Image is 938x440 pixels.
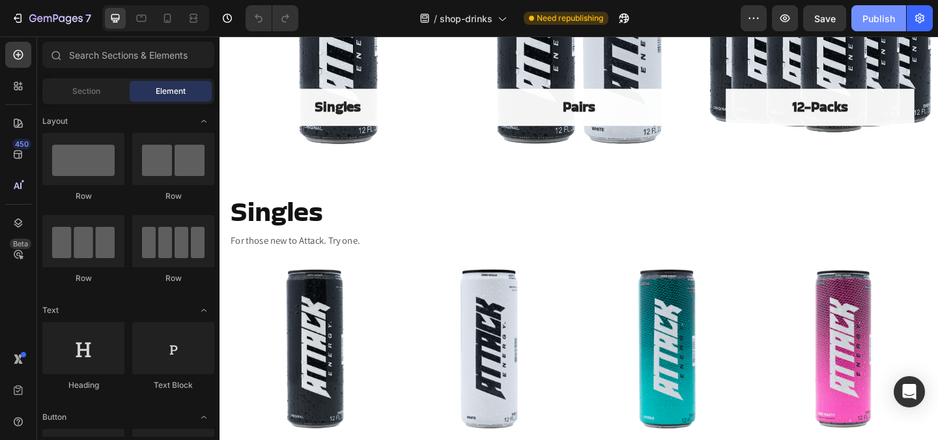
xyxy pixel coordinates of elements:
[434,12,437,25] span: /
[42,304,59,316] span: Text
[585,246,771,433] img: Attack Energy Can Pink Nasty Front
[42,411,66,423] span: Button
[5,5,97,31] button: 7
[246,5,298,31] div: Undo/Redo
[72,85,100,97] span: Section
[803,5,846,31] button: Save
[585,246,771,433] a: Pink Nasty - 1 Can (1st Edition)
[132,272,214,284] div: Row
[42,272,124,284] div: Row
[193,300,214,321] span: Toggle open
[393,246,580,433] a: Citrus - 1 Can (1st Edition)
[393,246,580,433] img: Attack Energy Can Citrus Front
[10,246,197,433] a: Original - 1 Can (1st Edition)
[42,379,124,391] div: Heading
[440,12,492,25] span: shop-drinks
[220,37,938,440] iframe: Design area
[537,12,603,24] span: Need republishing
[42,190,124,202] div: Row
[10,246,197,433] img: Attack Energy Can Original Front
[202,246,388,433] a: White - 1 Can (1st Edition)
[814,13,836,24] span: Save
[193,111,214,132] span: Toggle open
[550,57,756,97] button: <p>12-Packs</p>
[42,115,68,127] span: Layout
[132,190,214,202] div: Row
[851,5,906,31] button: Publish
[373,67,408,87] p: Pairs
[623,67,684,87] p: 12-Packs
[894,376,925,407] div: Open Intercom Messenger
[132,379,214,391] div: Text Block
[85,10,91,26] p: 7
[10,239,31,249] div: Beta
[156,85,186,97] span: Element
[12,213,770,232] p: For those new to Attack. Try one.
[42,42,214,68] input: Search Sections & Elements
[862,12,895,25] div: Publish
[12,139,31,149] div: 450
[289,57,494,97] button: <p>Pairs</p>
[10,170,771,212] h2: Singles
[193,407,214,428] span: Toggle open
[202,246,388,433] img: Attack Energy Can White Front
